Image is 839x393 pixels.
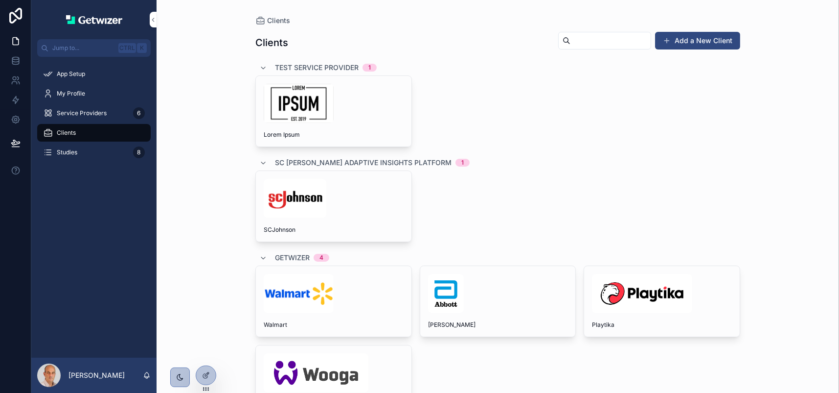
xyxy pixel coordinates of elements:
a: Clients [255,16,290,25]
span: Getwizer [275,253,310,263]
div: 6 [133,107,145,119]
div: scrollable content [31,57,157,177]
span: Playtika [592,321,732,329]
span: SC [PERSON_NAME] Adaptive Insights Platform [275,158,452,168]
span: Walmart [264,321,404,329]
h1: Clients [255,36,288,49]
a: Playtika-1.pngPlaytika [584,266,740,337]
p: [PERSON_NAME] [68,370,125,380]
div: 1 [461,159,464,167]
div: 8 [133,147,145,158]
span: Test Service Provider [275,63,359,73]
a: App Setup [37,65,151,83]
span: Lorem Ipsum [264,131,404,139]
span: Studies [57,148,77,156]
span: Ctrl [118,43,136,53]
img: Playtika-1.png [592,274,692,313]
span: [PERSON_NAME] [428,321,568,329]
span: Clients [267,16,290,25]
img: walmart.png [264,274,334,313]
img: Lorem-ipsum.png [264,84,334,123]
button: Jump to...CtrlK [37,39,151,57]
a: Service Providers6 [37,104,151,122]
span: SCJohnson [264,226,404,234]
a: Lorem-ipsum.pngLorem Ipsum [255,75,412,147]
img: SCJohnson.png [264,179,326,218]
span: Clients [57,129,76,137]
img: Wooga.png [264,353,368,393]
div: 1 [368,64,371,72]
span: K [138,44,146,52]
span: Service Providers [57,109,107,117]
img: ABBOTT-LOGO_QznR2ZI.jpg [428,274,464,313]
a: ABBOTT-LOGO_QznR2ZI.jpg[PERSON_NAME] [420,266,576,337]
a: Clients [37,124,151,142]
a: walmart.pngWalmart [255,266,412,337]
span: My Profile [57,90,85,98]
span: App Setup [57,70,85,78]
span: Jump to... [52,44,114,52]
button: Add a New Client [655,32,740,49]
div: 4 [319,254,323,262]
a: My Profile [37,85,151,102]
a: Studies8 [37,144,151,161]
img: App logo [66,15,122,24]
a: SCJohnson.pngSCJohnson [255,171,412,242]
